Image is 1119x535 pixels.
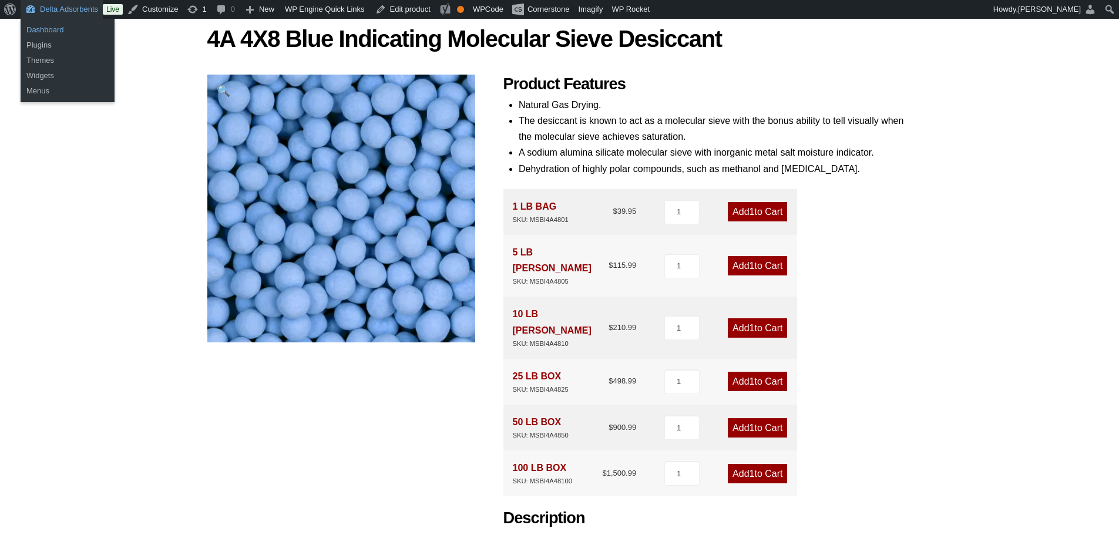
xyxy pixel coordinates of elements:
[513,306,609,349] div: 10 LB [PERSON_NAME]
[103,4,123,15] a: Live
[21,68,115,83] a: Widgets
[513,476,572,487] div: SKU: MSBI4A48100
[21,53,115,68] a: Themes
[602,469,606,477] span: $
[613,207,617,216] span: $
[21,83,115,99] a: Menus
[728,372,787,391] a: Add1to Cart
[728,418,787,438] a: Add1to Cart
[21,19,115,56] ul: Delta Adsorbents
[519,97,912,113] li: Natural Gas Drying.
[519,113,912,144] li: The desiccant is known to act as a molecular sieve with the bonus ability to tell visually when t...
[513,368,569,395] div: 25 LB BOX
[457,6,464,13] div: OK
[602,469,636,477] bdi: 1,500.99
[513,276,609,287] div: SKU: MSBI4A4805
[728,202,787,221] a: Add1to Cart
[503,509,912,528] h2: Description
[519,161,912,177] li: Dehydration of highly polar compounds, such as methanol and [MEDICAL_DATA].
[750,469,755,479] span: 1
[609,423,613,432] span: $
[750,376,755,386] span: 1
[513,384,569,395] div: SKU: MSBI4A4825
[207,26,912,51] h1: 4A 4X8 Blue Indicating Molecular Sieve Desiccant
[519,144,912,160] li: A sodium alumina silicate molecular sieve with inorganic metal salt moisture indicator.
[728,256,787,275] a: Add1to Cart
[513,244,609,287] div: 5 LB [PERSON_NAME]
[609,376,613,385] span: $
[1018,5,1081,14] span: [PERSON_NAME]
[217,85,230,97] span: 🔍
[21,38,115,53] a: Plugins
[513,198,569,226] div: 1 LB BAG
[21,49,115,102] ul: Delta Adsorbents
[21,22,115,38] a: Dashboard
[513,430,569,441] div: SKU: MSBI4A4850
[503,75,912,94] h2: Product Features
[207,75,240,107] a: View full-screen image gallery
[609,423,636,432] bdi: 900.99
[750,323,755,333] span: 1
[728,318,787,338] a: Add1to Cart
[750,261,755,271] span: 1
[613,207,636,216] bdi: 39.95
[513,214,569,226] div: SKU: MSBI4A4801
[609,261,636,270] bdi: 115.99
[513,460,572,487] div: 100 LB BOX
[750,423,755,433] span: 1
[609,376,636,385] bdi: 498.99
[609,261,613,270] span: $
[728,464,787,483] a: Add1to Cart
[513,338,609,349] div: SKU: MSBI4A4810
[513,414,569,441] div: 50 LB BOX
[609,323,636,332] bdi: 210.99
[609,323,613,332] span: $
[750,207,755,217] span: 1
